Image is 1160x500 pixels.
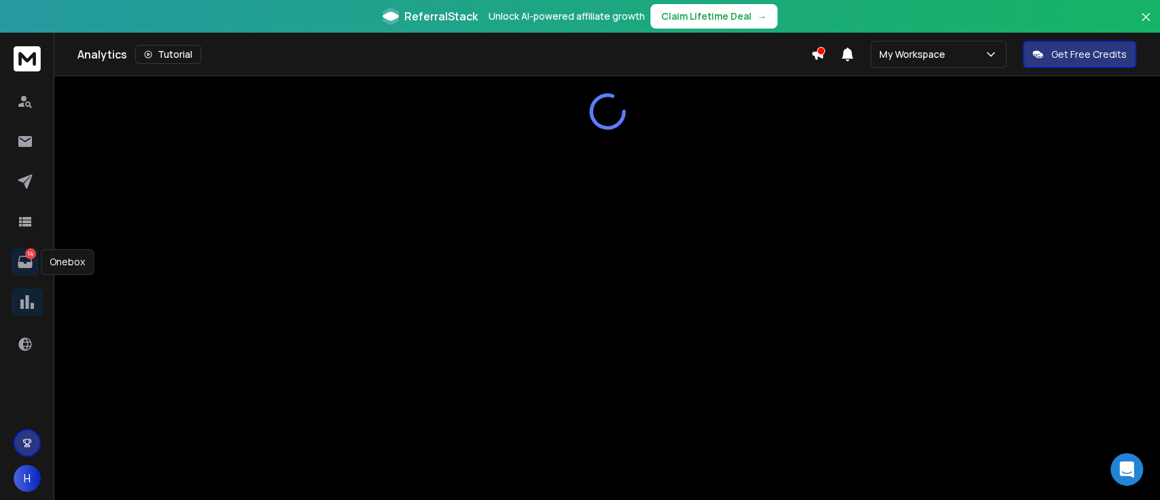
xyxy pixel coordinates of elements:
[1110,453,1143,486] div: Open Intercom Messenger
[14,465,41,492] button: H
[77,45,811,64] div: Analytics
[41,249,94,275] div: Onebox
[650,4,777,29] button: Claim Lifetime Deal→
[404,8,478,24] span: ReferralStack
[757,10,767,23] span: →
[1051,48,1127,61] p: Get Free Credits
[879,48,951,61] p: My Workspace
[25,248,36,259] p: 14
[12,248,39,276] a: 14
[1137,8,1155,41] button: Close banner
[1023,41,1136,68] button: Get Free Credits
[489,10,645,23] p: Unlock AI-powered affiliate growth
[135,45,201,64] button: Tutorial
